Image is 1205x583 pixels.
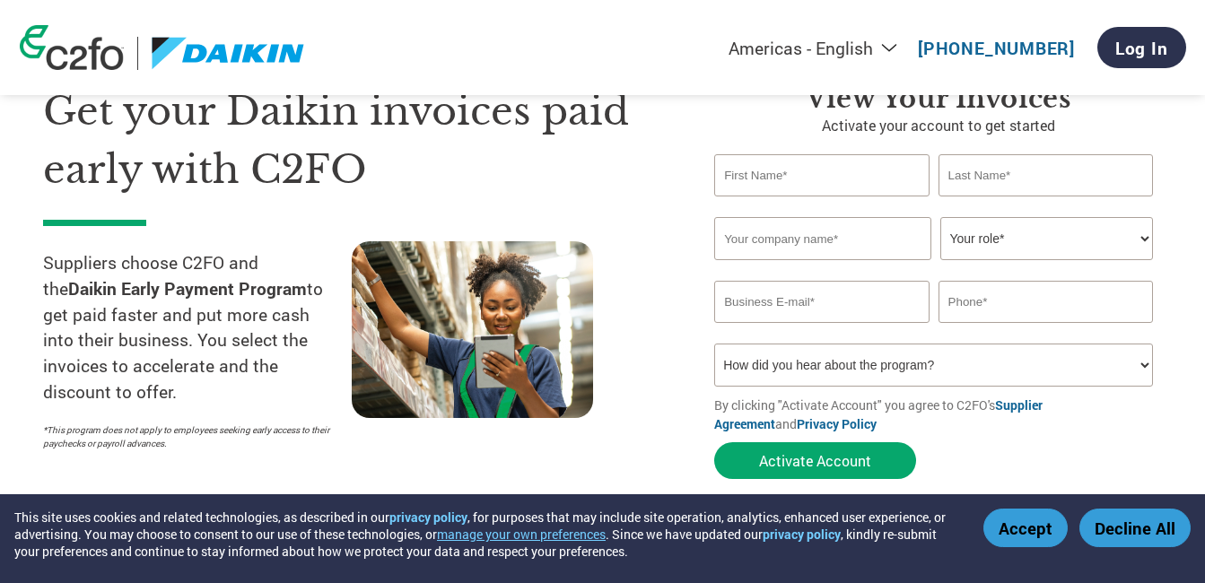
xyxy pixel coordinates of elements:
div: Inavlid Email Address [714,325,929,336]
div: Invalid first name or first name is too long [714,198,929,210]
p: *This program does not apply to employees seeking early access to their paychecks or payroll adva... [43,423,334,450]
button: Accept [983,509,1068,547]
a: Supplier Agreement [714,396,1043,432]
input: First Name* [714,154,929,196]
div: This site uses cookies and related technologies, as described in our , for purposes that may incl... [14,509,957,560]
button: Decline All [1079,509,1191,547]
p: Activate your account to get started [714,115,1162,136]
input: Last Name* [939,154,1153,196]
button: Activate Account [714,442,916,479]
h1: Get your Daikin invoices paid early with C2FO [43,83,660,198]
button: manage your own preferences [437,526,606,543]
input: Invalid Email format [714,281,929,323]
img: supply chain worker [352,241,593,418]
a: privacy policy [763,526,841,543]
a: privacy policy [389,509,467,526]
p: Suppliers choose C2FO and the to get paid faster and put more cash into their business. You selec... [43,250,352,405]
p: By clicking "Activate Account" you agree to C2FO's and [714,396,1162,433]
img: c2fo logo [20,25,124,70]
input: Your company name* [714,217,931,260]
a: Privacy Policy [797,415,877,432]
a: [PHONE_NUMBER] [918,37,1075,59]
select: Title/Role [940,217,1153,260]
h3: View Your Invoices [714,83,1162,115]
input: Phone* [939,281,1153,323]
div: Inavlid Phone Number [939,325,1153,336]
img: Daikin [152,37,306,70]
div: Invalid last name or last name is too long [939,198,1153,210]
strong: Daikin Early Payment Program [68,277,307,300]
a: Log In [1097,27,1186,68]
div: Invalid company name or company name is too long [714,262,1153,274]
